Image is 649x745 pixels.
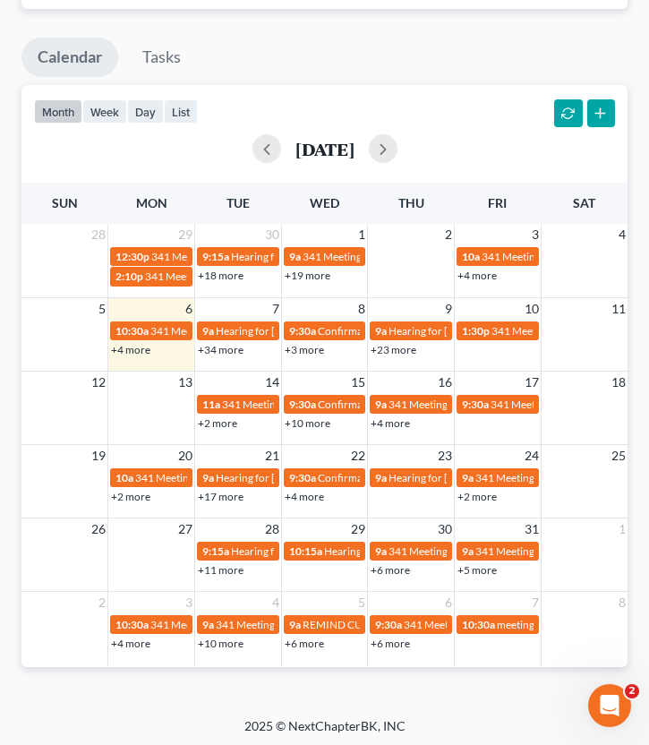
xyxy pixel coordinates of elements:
[617,518,628,540] span: 1
[176,224,194,245] span: 29
[436,445,454,467] span: 23
[475,544,636,558] span: 341 Meeting for [PERSON_NAME]
[523,298,541,320] span: 10
[216,618,377,631] span: 341 Meeting for [PERSON_NAME]
[457,490,497,503] a: +2 more
[90,224,107,245] span: 28
[151,250,367,263] span: 341 Meeting for [PERSON_NAME][US_STATE]
[226,195,250,210] span: Tue
[164,99,198,124] button: list
[202,250,229,263] span: 9:15a
[111,637,150,650] a: +4 more
[127,99,164,124] button: day
[111,490,150,503] a: +2 more
[404,618,565,631] span: 341 Meeting for [PERSON_NAME]
[318,398,523,411] span: Confirmation Hearing for [PERSON_NAME]
[176,445,194,467] span: 20
[202,544,229,558] span: 9:15a
[21,38,118,77] a: Calendar
[371,416,410,430] a: +4 more
[184,592,194,613] span: 3
[389,544,550,558] span: 341 Meeting for [PERSON_NAME]
[356,592,367,613] span: 5
[263,224,281,245] span: 30
[497,618,534,631] span: meeting
[617,592,628,613] span: 8
[389,471,528,484] span: Hearing for [PERSON_NAME]
[375,618,402,631] span: 9:30a
[375,544,387,558] span: 9a
[443,224,454,245] span: 2
[285,343,324,356] a: +3 more
[289,544,322,558] span: 10:15a
[34,99,82,124] button: month
[462,324,490,338] span: 1:30p
[318,471,523,484] span: Confirmation Hearing for [PERSON_NAME]
[436,372,454,393] span: 16
[176,372,194,393] span: 13
[289,250,301,263] span: 9a
[135,471,296,484] span: 341 Meeting for [PERSON_NAME]
[398,195,424,210] span: Thu
[115,270,143,283] span: 2:10p
[610,445,628,467] span: 25
[97,298,107,320] span: 5
[610,372,628,393] span: 18
[115,618,149,631] span: 10:30a
[324,544,464,558] span: Hearing for [PERSON_NAME]
[588,684,631,727] iframe: Intercom live chat
[115,250,149,263] span: 12:30p
[202,618,214,631] span: 9a
[573,195,595,210] span: Sat
[263,372,281,393] span: 14
[90,445,107,467] span: 19
[115,324,149,338] span: 10:30a
[389,398,550,411] span: 341 Meeting for [PERSON_NAME]
[375,324,387,338] span: 9a
[530,592,541,613] span: 7
[231,250,371,263] span: Hearing for [PERSON_NAME]
[222,398,383,411] span: 341 Meeting for [PERSON_NAME]
[136,195,167,210] span: Mon
[349,518,367,540] span: 29
[462,471,474,484] span: 9a
[523,372,541,393] span: 17
[198,490,243,503] a: +17 more
[375,398,387,411] span: 9a
[617,224,628,245] span: 4
[371,637,410,650] a: +6 more
[115,471,133,484] span: 10a
[289,618,301,631] span: 9a
[270,592,281,613] span: 4
[530,224,541,245] span: 3
[457,563,497,577] a: +5 more
[263,445,281,467] span: 21
[389,324,623,338] span: Hearing for [PERSON_NAME] & [PERSON_NAME]
[198,637,243,650] a: +10 more
[216,324,355,338] span: Hearing for [PERSON_NAME]
[462,250,480,263] span: 10a
[610,298,628,320] span: 11
[443,298,454,320] span: 9
[371,563,410,577] a: +6 more
[371,343,416,356] a: +23 more
[145,270,306,283] span: 341 Meeting for [PERSON_NAME]
[356,298,367,320] span: 8
[462,398,489,411] span: 9:30a
[285,637,324,650] a: +6 more
[482,250,643,263] span: 341 Meeting for [PERSON_NAME]
[202,398,220,411] span: 11a
[443,592,454,613] span: 6
[126,38,197,77] a: Tasks
[303,250,464,263] span: 341 Meeting for [PERSON_NAME]
[198,416,237,430] a: +2 more
[90,372,107,393] span: 12
[285,416,330,430] a: +10 more
[356,224,367,245] span: 1
[216,471,355,484] span: Hearing for [PERSON_NAME]
[97,592,107,613] span: 2
[436,518,454,540] span: 30
[523,518,541,540] span: 31
[270,298,281,320] span: 7
[375,471,387,484] span: 9a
